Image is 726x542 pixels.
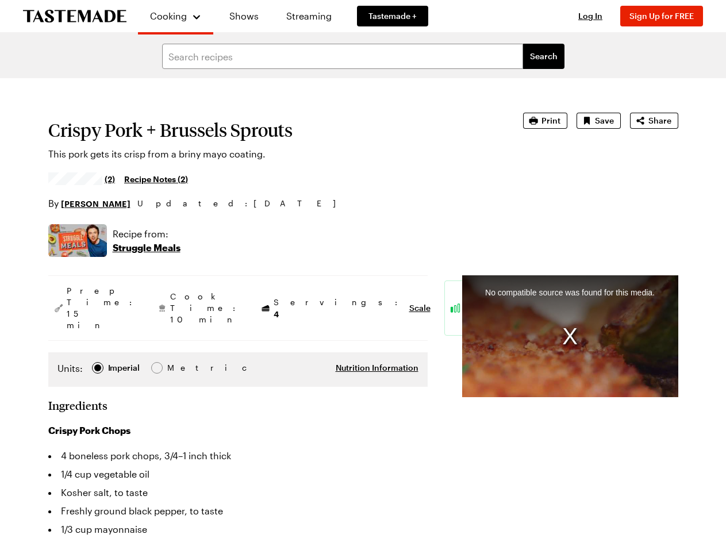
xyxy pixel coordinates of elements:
button: Sign Up for FREE [620,6,703,26]
button: Print [523,113,567,129]
video-js: Video Player [462,275,678,397]
p: By [48,197,130,210]
a: 4.5/5 stars from 2 reviews [48,174,116,183]
span: Sign Up for FREE [629,11,694,21]
div: Metric [167,362,191,374]
span: Cook Time: 10 min [170,291,241,325]
img: Show where recipe is used [48,224,107,257]
button: Share [630,113,678,129]
li: 1/3 cup mayonnaise [48,520,428,539]
a: To Tastemade Home Page [23,10,126,23]
div: Imperial [108,362,140,374]
span: Imperial [108,362,141,374]
span: Share [648,115,671,126]
span: Cooking [150,10,187,21]
button: Nutrition Information [336,362,418,374]
button: Cooking [149,5,202,28]
button: filters [523,44,564,69]
div: Modal Window [462,275,678,397]
p: This pork gets its crisp from a briny mayo coating. [48,147,491,161]
button: Scale [409,302,431,314]
span: Search [530,51,558,62]
span: Tastemade + [368,10,417,22]
label: Units: [57,362,83,375]
a: Recipe Notes (2) [124,172,188,185]
p: Struggle Meals [113,241,180,255]
div: Imperial Metric [57,362,191,378]
button: Save recipe [577,113,621,129]
h1: Crispy Pork + Brussels Sprouts [48,120,491,140]
li: Freshly ground black pepper, to taste [48,502,428,520]
li: 1/4 cup vegetable oil [48,465,428,483]
span: Save [595,115,614,126]
a: Tastemade + [357,6,428,26]
a: [PERSON_NAME] [61,197,130,210]
span: Metric [167,362,193,374]
li: 4 boneless pork chops, 3/4–1 inch thick [48,447,428,465]
span: Servings: [274,297,404,320]
span: Prep Time: 15 min [67,285,138,331]
a: Recipe from:Struggle Meals [113,227,180,255]
button: Log In [567,10,613,22]
p: Recipe from: [113,227,180,241]
div: No compatible source was found for this media. [462,275,678,397]
span: (2) [105,173,115,184]
input: Search recipes [162,44,523,69]
span: Print [541,115,560,126]
li: Kosher salt, to taste [48,483,428,502]
span: Updated : [DATE] [137,197,347,210]
h2: Ingredients [48,398,107,412]
span: Log In [578,11,602,21]
span: 4 [274,308,279,319]
h3: Crispy Pork Chops [48,424,428,437]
